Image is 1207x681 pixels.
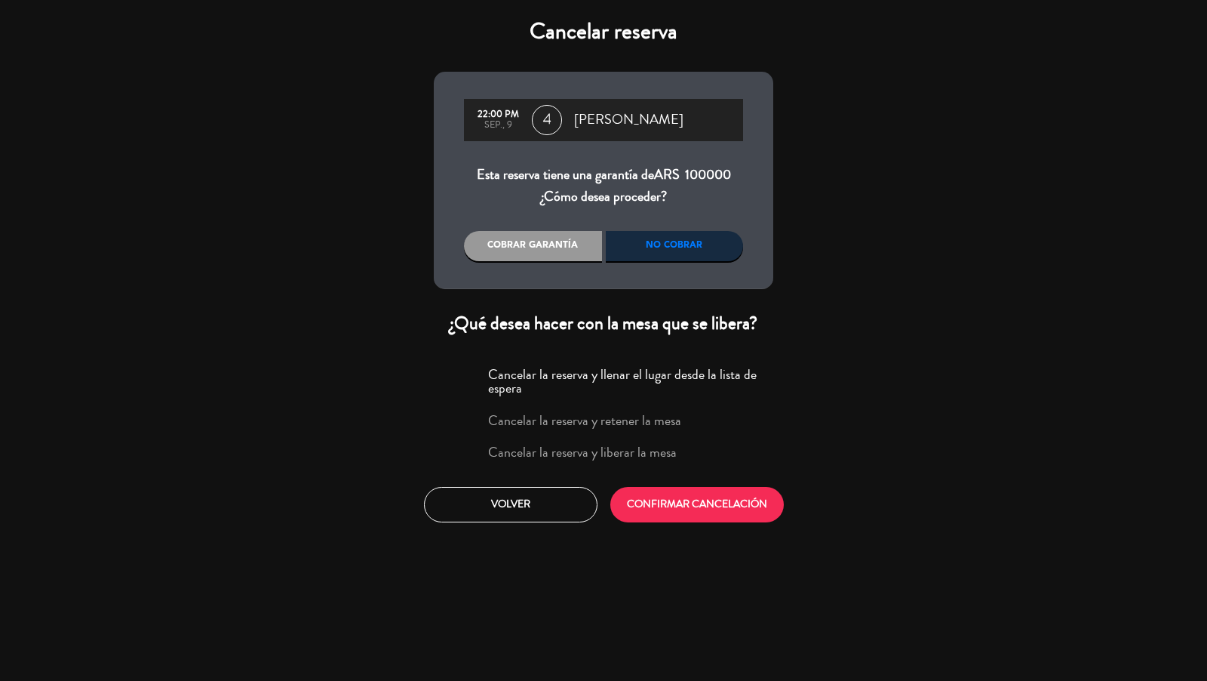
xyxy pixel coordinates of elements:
span: 4 [532,105,562,135]
span: 100000 [685,165,731,184]
label: Cancelar la reserva y retener la mesa [488,414,681,427]
label: Cancelar la reserva y llenar el lugar desde la lista de espera [488,368,764,395]
button: Volver [424,487,597,522]
div: Cobrar garantía [464,231,602,261]
span: ARS [654,165,680,184]
span: [PERSON_NAME] [574,109,683,131]
div: 22:00 PM [471,109,524,120]
div: sep., 9 [471,120,524,131]
h4: Cancelar reserva [434,18,773,45]
label: Cancelar la reserva y liberar la mesa [488,445,677,459]
div: No cobrar [606,231,744,261]
button: CONFIRMAR CANCELACIÓN [610,487,784,522]
div: ¿Qué desea hacer con la mesa que se libera? [434,312,773,335]
div: Esta reserva tiene una garantía de ¿Cómo desea proceder? [464,164,743,208]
